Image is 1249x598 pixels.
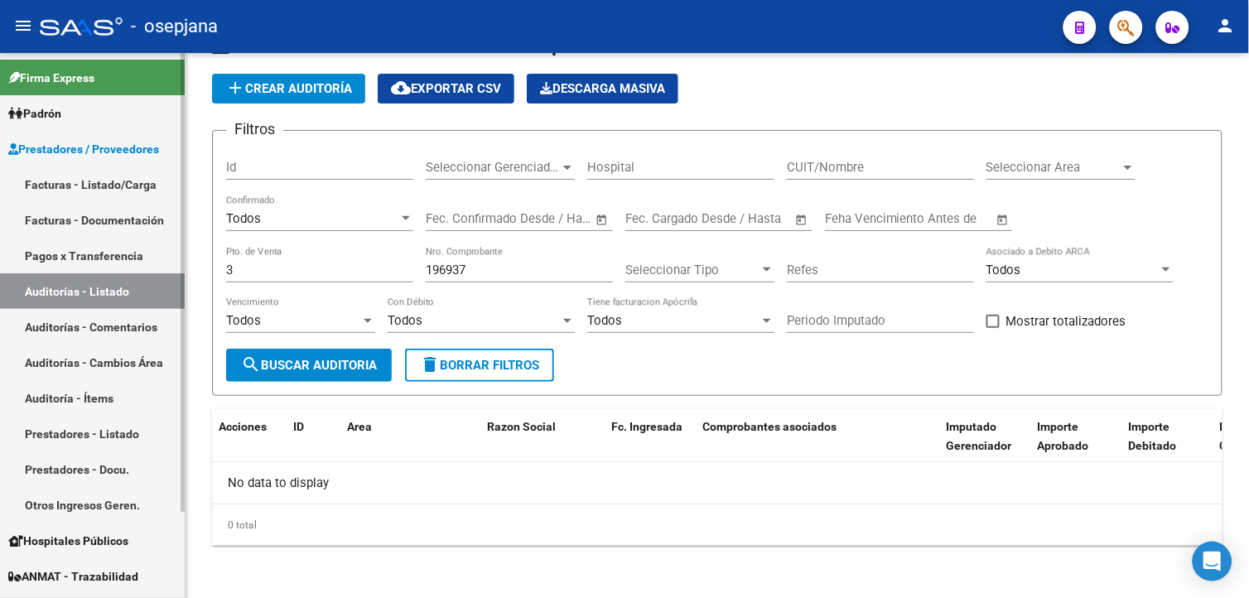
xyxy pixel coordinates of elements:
[226,349,392,382] button: Buscar Auditoria
[625,211,679,226] input: Start date
[426,211,480,226] input: Start date
[378,74,514,104] button: Exportar CSV
[480,409,605,482] datatable-header-cell: Razon Social
[219,420,267,433] span: Acciones
[241,354,261,374] mat-icon: search
[287,409,340,482] datatable-header-cell: ID
[225,81,352,96] span: Crear Auditoría
[225,78,245,98] mat-icon: add
[702,420,837,433] span: Comprobantes asociados
[494,211,575,226] input: End date
[1216,16,1236,36] mat-icon: person
[212,462,1222,504] div: No data to display
[212,409,287,482] datatable-header-cell: Acciones
[226,313,261,328] span: Todos
[347,420,372,433] span: Area
[241,358,377,373] span: Buscar Auditoria
[540,81,665,96] span: Descarga Masiva
[587,313,622,328] span: Todos
[388,313,422,328] span: Todos
[1031,409,1122,482] datatable-header-cell: Importe Aprobado
[8,104,61,123] span: Padrón
[1038,420,1089,452] span: Importe Aprobado
[625,263,760,277] span: Seleccionar Tipo
[212,74,365,104] button: Crear Auditoría
[391,81,501,96] span: Exportar CSV
[1122,409,1213,482] datatable-header-cell: Importe Debitado
[793,210,812,229] button: Open calendar
[13,16,33,36] mat-icon: menu
[131,8,218,45] span: - osepjana
[8,567,138,586] span: ANMAT - Trazabilidad
[694,211,774,226] input: End date
[487,420,556,433] span: Razon Social
[605,409,696,482] datatable-header-cell: Fc. Ingresada
[405,349,554,382] button: Borrar Filtros
[8,532,128,550] span: Hospitales Públicos
[8,140,159,158] span: Prestadores / Proveedores
[226,211,261,226] span: Todos
[420,358,539,373] span: Borrar Filtros
[527,74,678,104] app-download-masive: Descarga masiva de comprobantes (adjuntos)
[1193,542,1232,581] div: Open Intercom Messenger
[293,420,304,433] span: ID
[940,409,1031,482] datatable-header-cell: Imputado Gerenciador
[391,78,411,98] mat-icon: cloud_download
[696,409,940,482] datatable-header-cell: Comprobantes asociados
[1006,311,1126,331] span: Mostrar totalizadores
[226,118,283,141] h3: Filtros
[1129,420,1177,452] span: Importe Debitado
[212,504,1222,546] div: 0 total
[986,160,1121,175] span: Seleccionar Area
[986,263,1021,277] span: Todos
[593,210,612,229] button: Open calendar
[8,69,94,87] span: Firma Express
[420,354,440,374] mat-icon: delete
[611,420,682,433] span: Fc. Ingresada
[994,210,1013,229] button: Open calendar
[426,160,560,175] span: Seleccionar Gerenciador
[947,420,1012,452] span: Imputado Gerenciador
[340,409,456,482] datatable-header-cell: Area
[527,74,678,104] button: Descarga Masiva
